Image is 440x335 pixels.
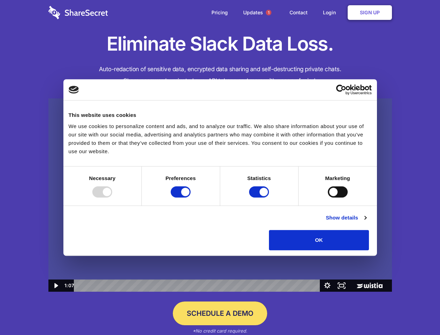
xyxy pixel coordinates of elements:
button: Fullscreen [334,280,349,292]
a: Show details [326,214,366,222]
button: Play Video [48,280,63,292]
strong: Necessary [89,175,116,181]
h1: Eliminate Slack Data Loss. [48,31,392,57]
a: Sign Up [348,5,392,20]
h4: Auto-redaction of sensitive data, encrypted data sharing and self-destructing private chats. Shar... [48,64,392,87]
div: This website uses cookies [69,111,372,119]
img: logo [69,86,79,94]
a: Contact [283,2,315,23]
a: Wistia Logo -- Learn More [349,280,392,292]
a: Schedule a Demo [173,301,267,325]
a: Pricing [204,2,235,23]
strong: Marketing [325,175,350,181]
button: OK [269,230,369,250]
em: *No credit card required. [193,328,247,334]
div: We use cookies to personalize content and ads, and to analyze our traffic. We also share informat... [69,122,372,156]
div: Playbar [79,280,317,292]
strong: Preferences [165,175,196,181]
a: Usercentrics Cookiebot - opens in a new window [311,84,372,95]
span: 1 [266,10,271,15]
strong: Statistics [247,175,271,181]
img: Sharesecret [48,98,392,292]
img: logo-wordmark-white-trans-d4663122ce5f474addd5e946df7df03e33cb6a1c49d2221995e7729f52c070b2.svg [48,6,108,19]
a: Login [316,2,346,23]
button: Show settings menu [320,280,334,292]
